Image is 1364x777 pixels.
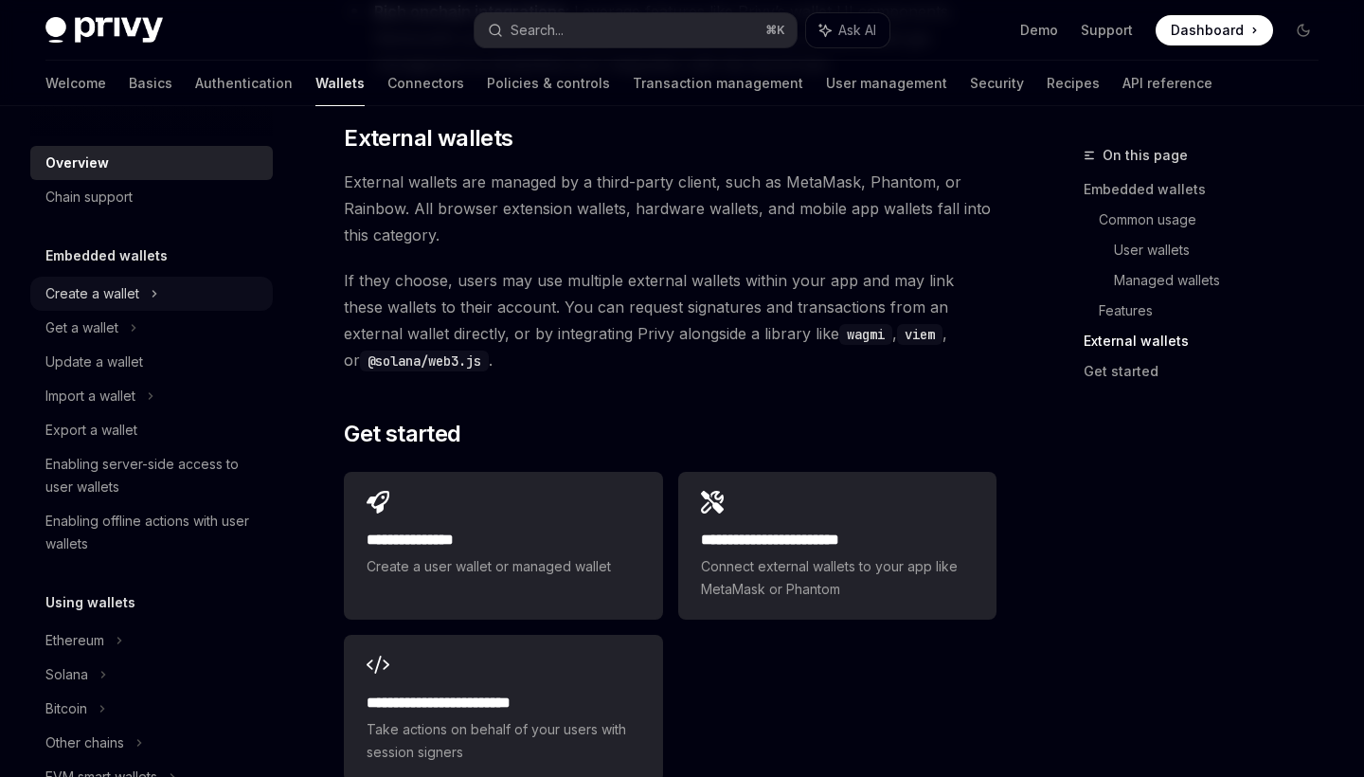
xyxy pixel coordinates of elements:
[45,510,261,555] div: Enabling offline actions with user wallets
[838,21,876,40] span: Ask AI
[45,385,135,407] div: Import a wallet
[45,591,135,614] h5: Using wallets
[765,23,785,38] span: ⌘ K
[387,61,464,106] a: Connectors
[970,61,1024,106] a: Security
[45,316,118,339] div: Get a wallet
[344,123,512,154] span: External wallets
[367,555,639,578] span: Create a user wallet or managed wallet
[839,324,892,345] code: wagmi
[1171,21,1244,40] span: Dashboard
[475,13,796,47] button: Search...⌘K
[367,718,639,764] span: Take actions on behalf of your users with session signers
[360,351,489,371] code: @solana/web3.js
[45,419,137,442] div: Export a wallet
[1114,265,1334,296] a: Managed wallets
[45,629,104,652] div: Ethereum
[826,61,947,106] a: User management
[1084,326,1334,356] a: External wallets
[1020,21,1058,40] a: Demo
[129,61,172,106] a: Basics
[511,19,564,42] div: Search...
[45,61,106,106] a: Welcome
[30,146,273,180] a: Overview
[315,61,365,106] a: Wallets
[195,61,293,106] a: Authentication
[45,282,139,305] div: Create a wallet
[1122,61,1212,106] a: API reference
[45,351,143,373] div: Update a wallet
[45,732,124,754] div: Other chains
[45,244,168,267] h5: Embedded wallets
[30,504,273,561] a: Enabling offline actions with user wallets
[45,663,88,686] div: Solana
[344,267,996,373] span: If they choose, users may use multiple external wallets within your app and may link these wallet...
[897,324,942,345] code: viem
[30,413,273,447] a: Export a wallet
[1099,296,1334,326] a: Features
[1288,15,1319,45] button: Toggle dark mode
[1099,205,1334,235] a: Common usage
[806,13,889,47] button: Ask AI
[45,186,133,208] div: Chain support
[344,419,460,449] span: Get started
[701,555,974,601] span: Connect external wallets to your app like MetaMask or Phantom
[45,697,87,720] div: Bitcoin
[1084,174,1334,205] a: Embedded wallets
[30,180,273,214] a: Chain support
[1114,235,1334,265] a: User wallets
[344,169,996,248] span: External wallets are managed by a third-party client, such as MetaMask, Phantom, or Rainbow. All ...
[633,61,803,106] a: Transaction management
[45,17,163,44] img: dark logo
[45,453,261,498] div: Enabling server-side access to user wallets
[30,345,273,379] a: Update a wallet
[487,61,610,106] a: Policies & controls
[45,152,109,174] div: Overview
[1084,356,1334,387] a: Get started
[30,447,273,504] a: Enabling server-side access to user wallets
[1081,21,1133,40] a: Support
[1156,15,1273,45] a: Dashboard
[1103,144,1188,167] span: On this page
[1047,61,1100,106] a: Recipes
